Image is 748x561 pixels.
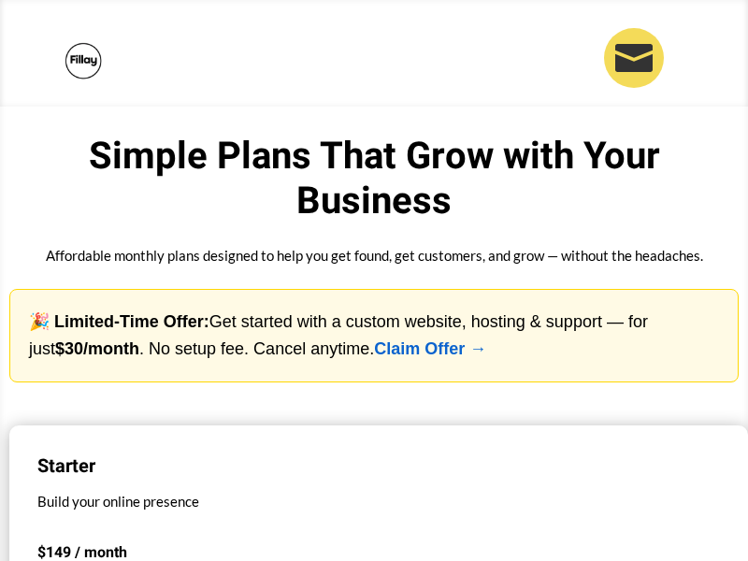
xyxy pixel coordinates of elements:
p: Build your online presence [37,489,720,514]
strong: 🎉 Limited-Time Offer: [29,312,209,331]
p: Affordable monthly plans designed to help you get found, get customers, and grow — without the he... [9,243,739,268]
a:  Icon Font [604,28,664,88]
h1: Simple Plans That Grow with Your Business [9,135,739,234]
strong: $30/month [55,339,139,358]
span:  Icon Font [615,39,653,77]
div: Get started with a custom website, hosting & support — for just . No setup fee. Cancel anytime. [9,289,739,382]
a: Claim Offer → [374,339,486,367]
h3: Starter [37,453,720,489]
